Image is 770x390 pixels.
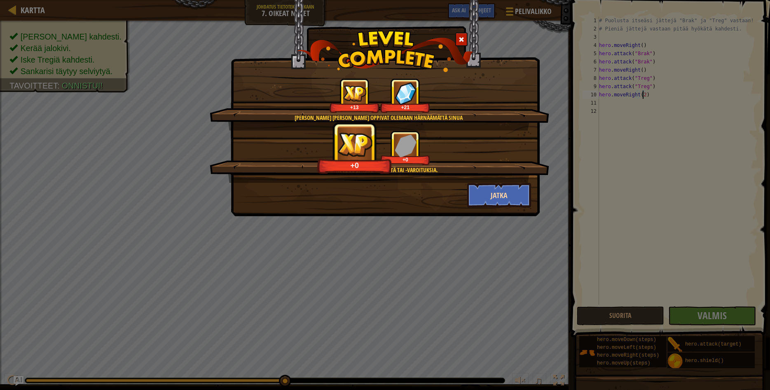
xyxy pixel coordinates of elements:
[395,82,417,105] img: reward_icon_gems.png
[320,161,390,170] div: +0
[331,104,378,110] div: +13
[297,30,473,72] img: level_complete.png
[343,85,366,101] img: reward_icon_xp.png
[335,130,375,159] img: reward_icon_xp.png
[467,183,531,208] button: Jatka
[382,104,428,110] div: +21
[249,166,509,174] div: Siistiä koodia: Ei koodivirheitä tai -varoituksia.
[382,156,428,163] div: +0
[395,134,417,157] img: reward_icon_gems.png
[249,114,509,122] div: [PERSON_NAME] [PERSON_NAME] oppivat olemaan härnäämättä sinua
